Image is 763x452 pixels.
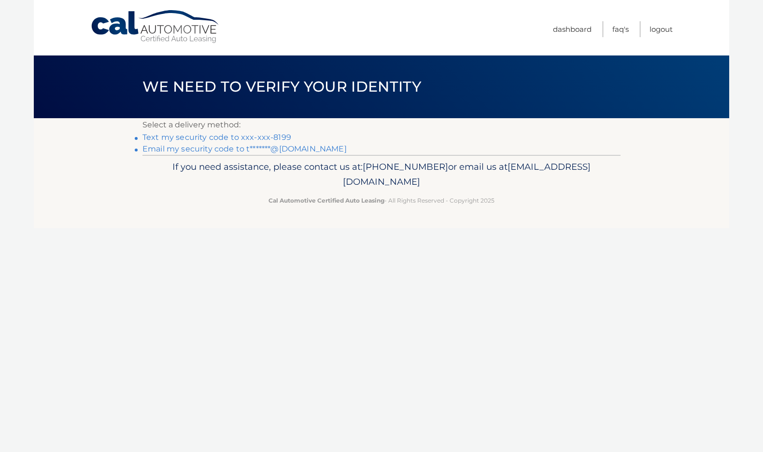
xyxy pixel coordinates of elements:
p: If you need assistance, please contact us at: or email us at [149,159,614,190]
a: Email my security code to t*******@[DOMAIN_NAME] [142,144,347,153]
strong: Cal Automotive Certified Auto Leasing [268,197,384,204]
a: Text my security code to xxx-xxx-8199 [142,133,291,142]
a: Dashboard [553,21,592,37]
p: - All Rights Reserved - Copyright 2025 [149,195,614,205]
span: [PHONE_NUMBER] [363,161,448,172]
a: Cal Automotive [90,10,221,44]
a: Logout [650,21,673,37]
span: We need to verify your identity [142,78,421,96]
a: FAQ's [612,21,629,37]
p: Select a delivery method: [142,118,621,132]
